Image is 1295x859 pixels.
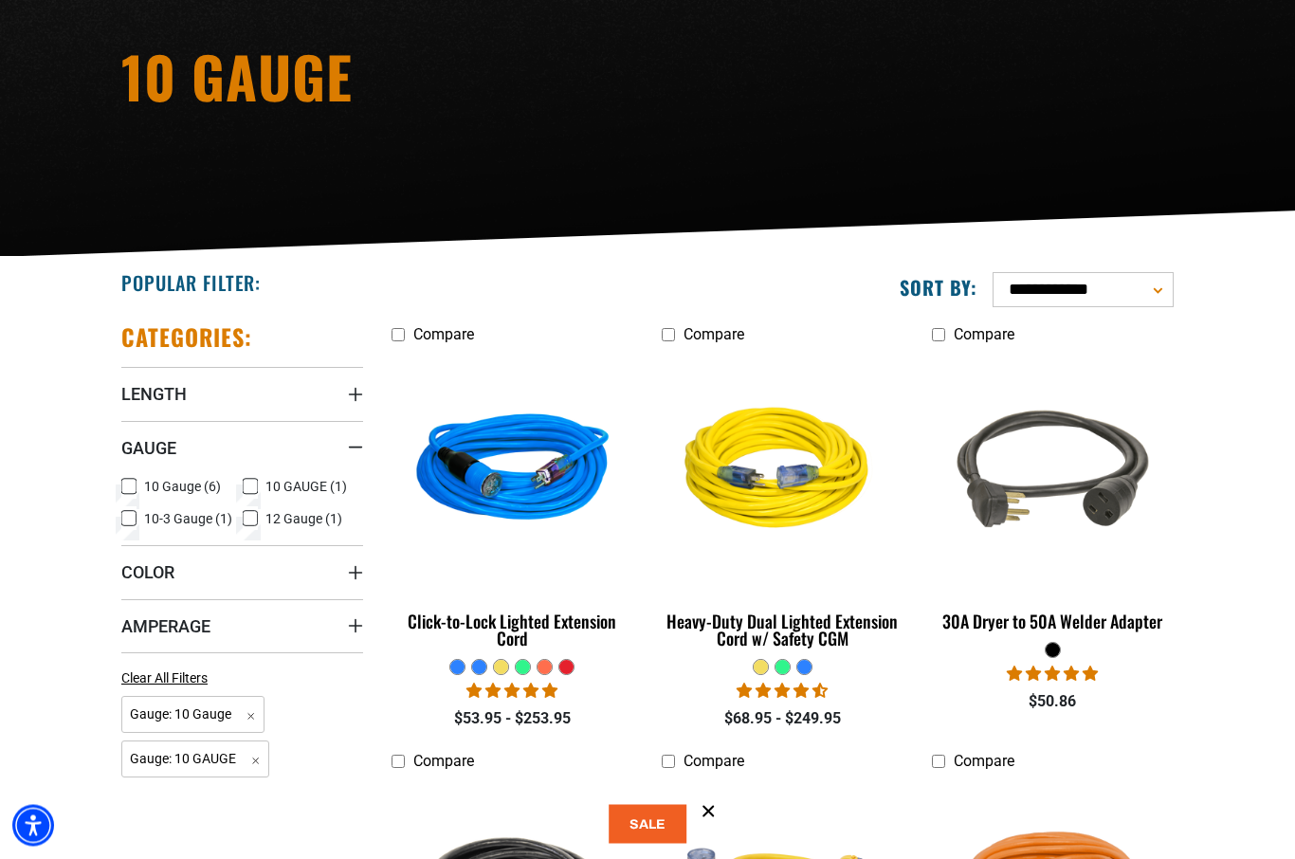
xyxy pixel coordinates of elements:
[1007,666,1098,684] span: 5.00 stars
[121,48,813,105] h1: 10 Gauge
[121,671,208,686] span: Clear All Filters
[144,513,232,526] span: 10-3 Gauge (1)
[121,323,252,353] h2: Categories:
[121,368,363,421] summary: Length
[932,613,1174,631] div: 30A Dryer to 50A Welder Adapter
[121,271,261,296] h2: Popular Filter:
[662,613,903,648] div: Heavy-Duty Dual Lighted Extension Cord w/ Safety CGM
[933,363,1172,581] img: black
[932,354,1174,642] a: black 30A Dryer to 50A Welder Adapter
[392,613,633,648] div: Click-to-Lock Lighted Extension Cord
[954,753,1014,771] span: Compare
[413,326,474,344] span: Compare
[121,384,187,406] span: Length
[121,669,215,689] a: Clear All Filters
[121,422,363,475] summary: Gauge
[121,705,264,723] a: Gauge: 10 Gauge
[737,683,828,701] span: 4.64 stars
[393,363,632,581] img: blue
[466,683,557,701] span: 4.87 stars
[121,546,363,599] summary: Color
[265,481,347,494] span: 10 GAUGE (1)
[662,708,903,731] div: $68.95 - $249.95
[662,354,903,659] a: yellow Heavy-Duty Dual Lighted Extension Cord w/ Safety CGM
[121,600,363,653] summary: Amperage
[954,326,1014,344] span: Compare
[932,691,1174,714] div: $50.86
[121,438,176,460] span: Gauge
[413,753,474,771] span: Compare
[12,805,54,847] div: Accessibility Menu
[121,741,269,778] span: Gauge: 10 GAUGE
[684,753,744,771] span: Compare
[121,616,210,638] span: Amperage
[121,750,269,768] a: Gauge: 10 GAUGE
[265,513,342,526] span: 12 Gauge (1)
[121,697,264,734] span: Gauge: 10 Gauge
[392,354,633,659] a: blue Click-to-Lock Lighted Extension Cord
[900,276,977,301] label: Sort by:
[121,562,174,584] span: Color
[392,708,633,731] div: $53.95 - $253.95
[663,363,902,581] img: yellow
[684,326,744,344] span: Compare
[144,481,221,494] span: 10 Gauge (6)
